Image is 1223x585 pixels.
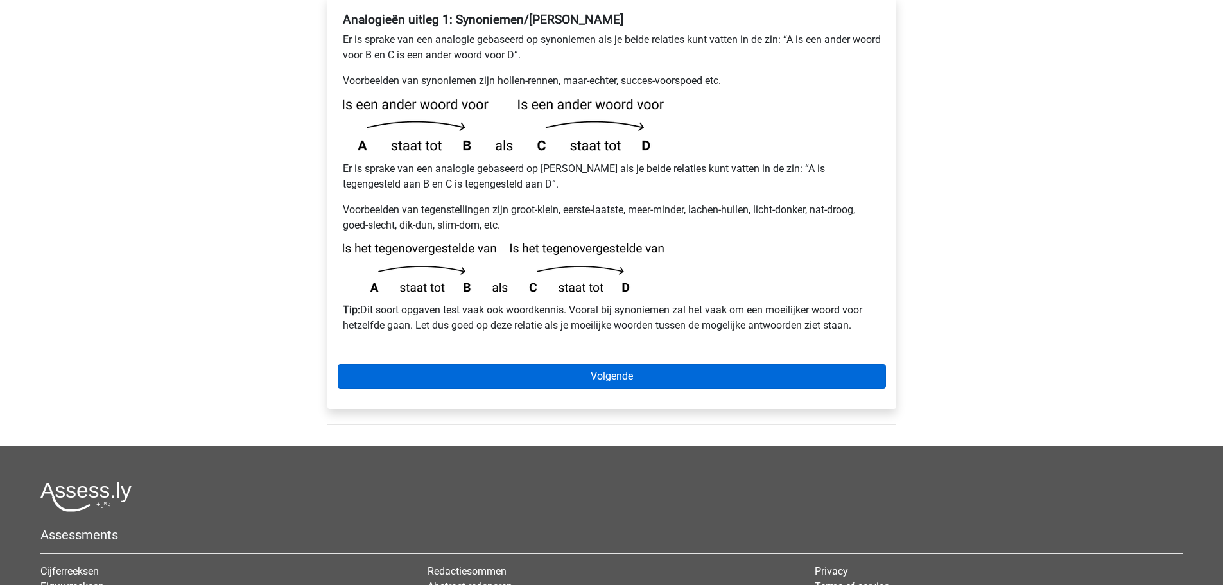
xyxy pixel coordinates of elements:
h5: Assessments [40,527,1183,543]
p: Er is sprake van een analogie gebaseerd op [PERSON_NAME] als je beide relaties kunt vatten in de ... [343,161,881,192]
a: Volgende [338,364,886,389]
b: Analogieën uitleg 1: Synoniemen/[PERSON_NAME] [343,12,623,27]
a: Redactiesommen [428,565,507,577]
img: analogies_pattern1_2.png [343,243,664,292]
a: Cijferreeksen [40,565,99,577]
a: Privacy [815,565,848,577]
b: Tip: [343,304,360,316]
img: Assessly logo [40,482,132,512]
p: Dit soort opgaven test vaak ook woordkennis. Vooral bij synoniemen zal het vaak om een moeilijker... [343,302,881,333]
p: Voorbeelden van synoniemen zijn hollen-rennen, maar-echter, succes-voorspoed etc. [343,73,881,89]
img: analogies_pattern1.png [343,99,664,151]
p: Er is sprake van een analogie gebaseerd op synoniemen als je beide relaties kunt vatten in de zin... [343,32,881,63]
p: Voorbeelden van tegenstellingen zijn groot-klein, eerste-laatste, meer-minder, lachen-huilen, lic... [343,202,881,233]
